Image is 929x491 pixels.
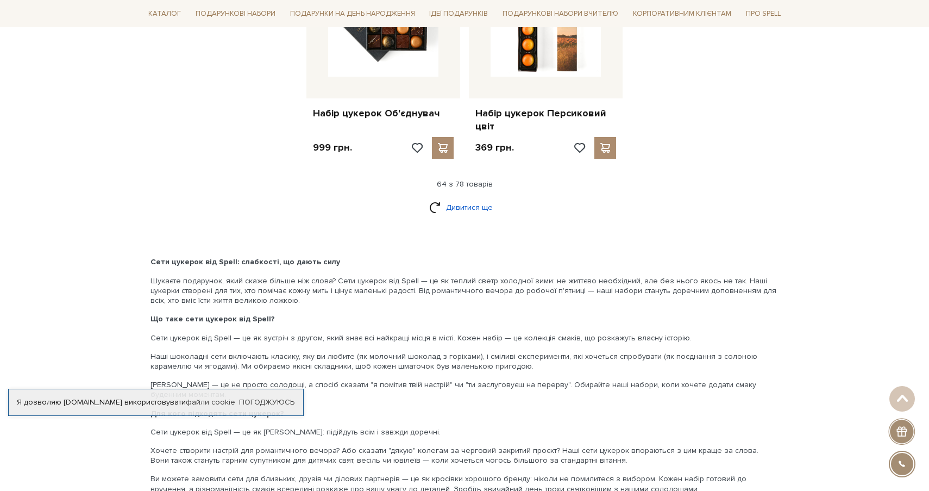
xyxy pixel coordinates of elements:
a: Подарункові набори [191,5,280,22]
b: Сети цукерок від Spell: слабкості, що дають силу [150,257,340,266]
b: Що таке сети цукерок від Spell? [150,314,275,324]
a: Про Spell [742,5,785,22]
a: Набір цукерок Персиковий цвіт [475,107,616,133]
a: Подарунки на День народження [286,5,419,22]
p: Наші шоколадні сети включають класику, яку ви любите (як молочний шоколад з горіхами), і сміливі ... [150,352,779,371]
p: 999 грн. [313,141,352,154]
a: Ідеї подарунків [425,5,492,22]
div: Я дозволяю [DOMAIN_NAME] використовувати [9,397,303,407]
div: 64 з 78 товарів [140,179,789,189]
a: Каталог [144,5,185,22]
p: Хочете створити настрій для романтичного вечора? Або сказати "дякую" колегам за черговий закритий... [150,446,779,465]
b: Для кого підходять сети цукерок? [150,409,284,418]
p: Шукаєте подарунок, який скаже більше ніж слова? Сети цукерок від Spell — це як теплий светр холод... [150,276,779,306]
a: Корпоративним клієнтам [629,5,736,22]
a: Погоджуюсь [239,397,294,407]
p: 369 грн. [475,141,514,154]
a: Дивитися ще [429,198,500,217]
p: [PERSON_NAME] — це не просто солодощі, а спосіб сказати "я помітив твій настрій" чи "ти заслугову... [150,380,779,400]
p: Сети цукерок від Spell — це як зустріч з другом, який знає всі найкращі місця в місті. Кожен набі... [150,333,779,343]
p: Сети цукерок від Spell — це як [PERSON_NAME]: підійдуть всім і завжди доречні. [150,427,779,437]
a: Набір цукерок Об'єднувач [313,107,454,120]
a: Подарункові набори Вчителю [498,4,623,23]
a: файли cookie [186,397,235,407]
